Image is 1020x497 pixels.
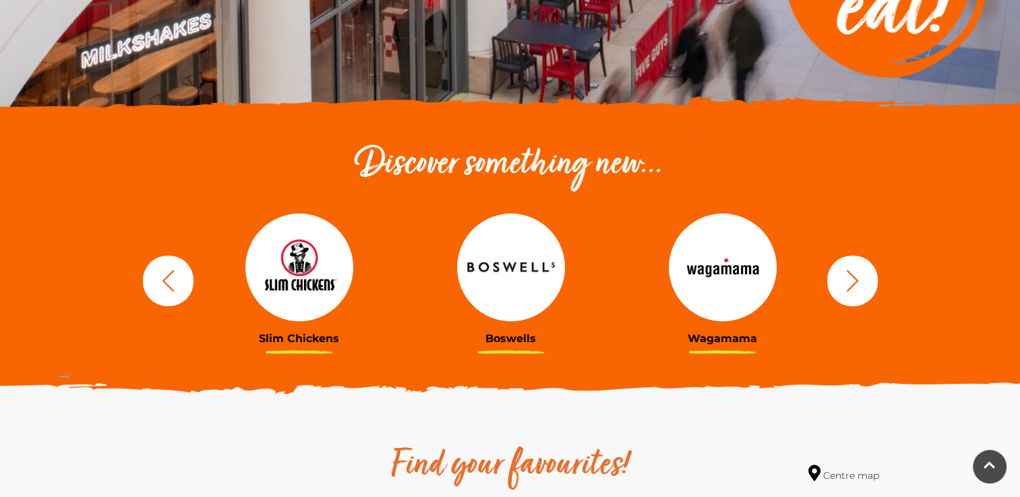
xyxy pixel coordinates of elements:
a: Centre map [808,465,879,483]
a: Wagamama [627,213,818,345]
a: Boswells [415,213,607,345]
h3: Boswells [415,332,607,345]
h2: Find your favourites! [264,444,756,488]
a: Slim Chickens [204,213,395,345]
h3: Slim Chickens [204,332,395,345]
h3: Wagamama [627,332,818,345]
h2: Discover something new... [136,143,884,187]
